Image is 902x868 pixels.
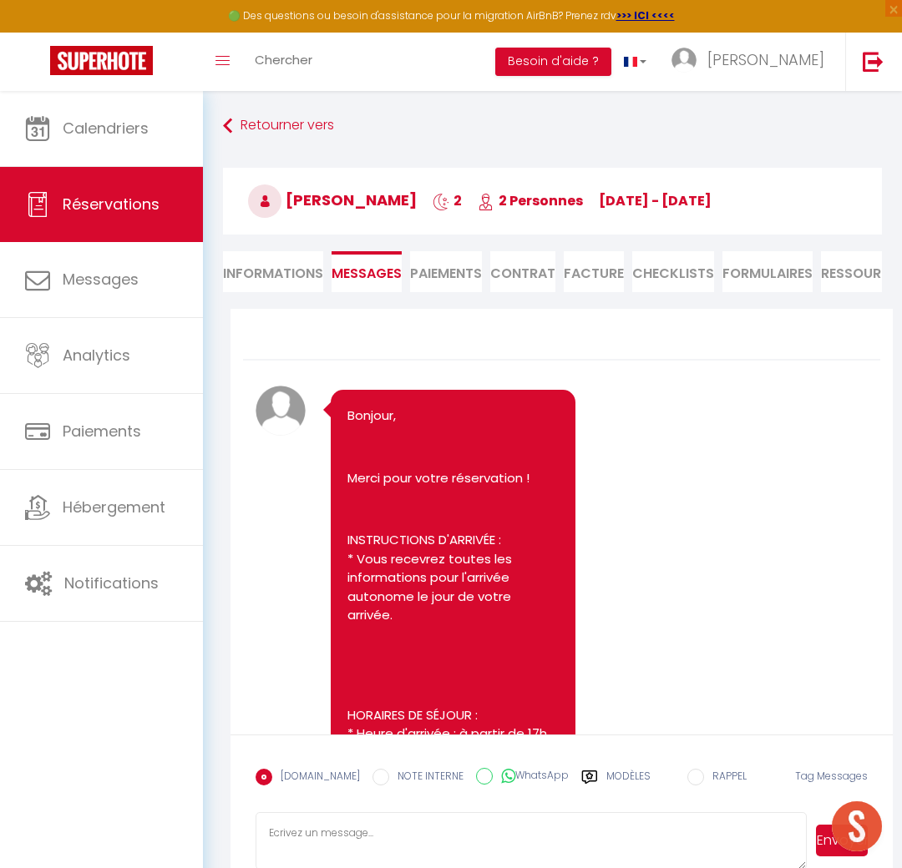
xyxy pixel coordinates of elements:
[242,33,325,91] a: Chercher
[50,46,153,75] img: Super Booking
[389,769,464,787] label: NOTE INTERNE
[616,8,675,23] a: >>> ICI <<<<
[255,51,312,68] span: Chercher
[256,386,306,436] img: avatar.png
[632,251,714,292] li: CHECKLISTS
[347,406,559,426] p: Bonjour,
[223,251,323,292] li: Informations
[272,769,360,787] label: [DOMAIN_NAME]
[433,191,462,210] span: 2
[832,801,882,851] div: Ouvrir le chat
[707,49,824,70] span: [PERSON_NAME]
[816,825,868,856] button: Envoyer
[63,118,149,139] span: Calendriers
[795,769,868,783] span: Tag Messages
[564,251,624,292] li: Facture
[347,706,559,781] p: HORAIRES DE SÉJOUR : * Heure d'arrivée : à partir de 17h. * Heure de départ : jusqu'à 11h le jour...
[478,191,583,210] span: 2 Personnes
[599,191,712,210] span: [DATE] - [DATE]
[606,769,651,798] label: Modèles
[495,48,611,76] button: Besoin d'aide ?
[347,469,559,488] p: Merci pour votre réservation !
[332,264,402,283] span: Messages
[410,251,482,292] li: Paiements
[223,111,882,141] a: Retourner vers
[248,189,417,210] span: [PERSON_NAME]
[63,269,139,290] span: Messages
[63,497,165,517] span: Hébergement
[704,769,747,787] label: RAPPEL
[671,48,697,73] img: ...
[659,33,845,91] a: ... [PERSON_NAME]
[63,194,160,214] span: Réservations
[64,573,159,593] span: Notifications
[490,251,555,292] li: Contrat
[63,345,130,366] span: Analytics
[722,251,813,292] li: FORMULAIRES
[863,51,884,72] img: logout
[347,531,559,625] p: INSTRUCTIONS D'ARRIVÉE : * Vous recevrez toutes les informations pour l'arrivée autonome le jour ...
[493,768,569,786] label: WhatsApp
[63,421,141,442] span: Paiements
